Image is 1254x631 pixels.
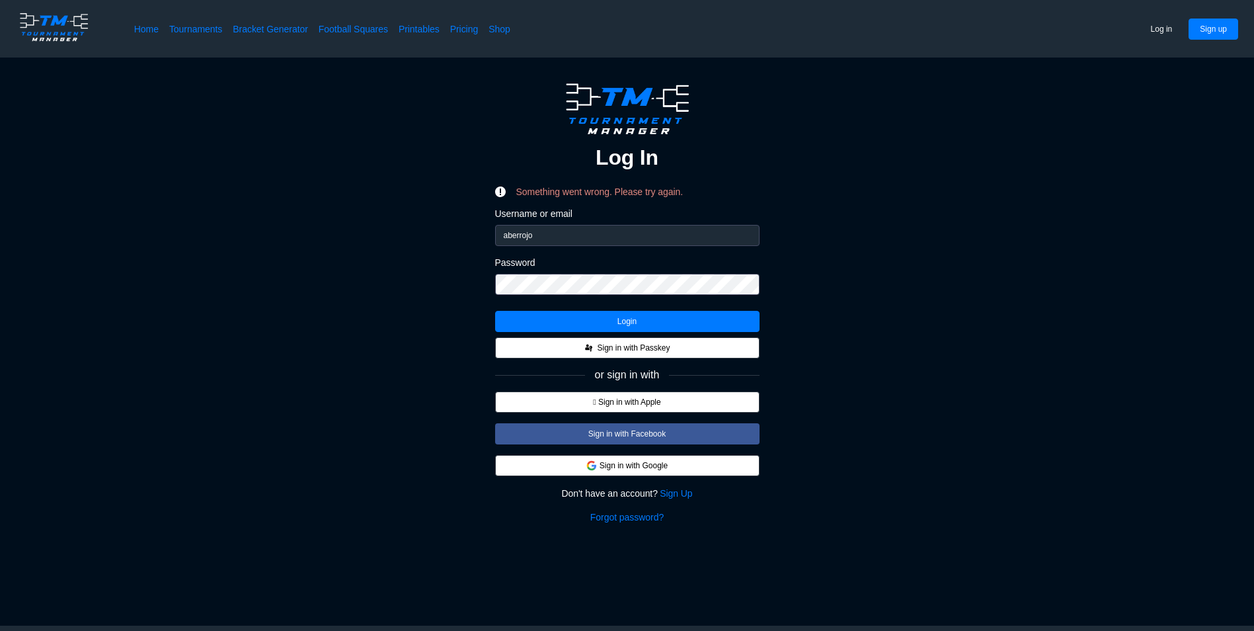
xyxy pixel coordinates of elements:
img: logo.ffa97a18e3bf2c7d.png [559,79,696,139]
label: Username or email [495,208,760,220]
a: Shop [489,22,510,36]
span: or sign in with [595,369,660,381]
a: Home [134,22,159,36]
h2: Log In [596,144,658,171]
button: Sign in with Passkey [495,337,760,358]
button: Sign up [1189,19,1238,40]
img: google.d7f092af888a54de79ed9c9303d689d7.svg [586,460,597,471]
span: Don't have an account? [561,487,658,500]
span: Something went wrong. Please try again. [516,187,684,196]
button: Sign in with Facebook [495,423,760,444]
button: Log in [1140,19,1184,40]
button: Login [495,311,760,332]
a: Football Squares [319,22,388,36]
a: Bracket Generator [233,22,308,36]
a: Forgot password? [590,511,664,524]
a: Printables [399,22,440,36]
label: Password [495,257,760,269]
a: Tournaments [169,22,222,36]
img: logo.ffa97a18e3bf2c7d.png [16,11,92,44]
a: Pricing [450,22,478,36]
input: username or email [495,225,760,246]
button: Sign in with Google [495,455,760,476]
a: Sign Up [660,487,692,500]
img: FIDO_Passkey_mark_A_black.dc59a8f8c48711c442e90af6bb0a51e0.svg [584,343,594,353]
button:  Sign in with Apple [495,392,760,413]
